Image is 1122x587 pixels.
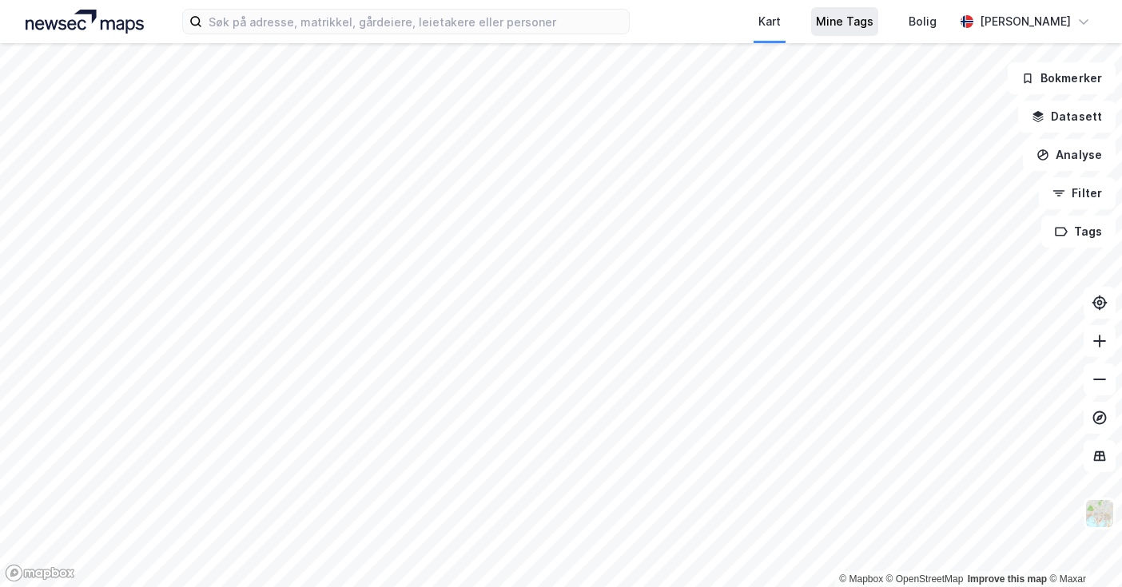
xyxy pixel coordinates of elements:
button: Analyse [1023,139,1116,171]
a: Mapbox homepage [5,564,75,582]
iframe: Chat Widget [1042,510,1122,587]
a: Improve this map [968,573,1047,585]
div: Bolig [909,12,937,31]
img: logo.a4113a55bc3d86da70a041830d287a7e.svg [26,10,144,34]
button: Datasett [1018,101,1116,133]
img: Z [1084,498,1115,529]
button: Tags [1041,216,1116,248]
div: [PERSON_NAME] [980,12,1071,31]
a: OpenStreetMap [886,573,964,585]
a: Mapbox [839,573,883,585]
button: Filter [1039,177,1116,209]
button: Bokmerker [1008,62,1116,94]
div: Mine Tags [816,12,873,31]
div: Kart [758,12,781,31]
div: Kontrollprogram for chat [1042,510,1122,587]
input: Søk på adresse, matrikkel, gårdeiere, leietakere eller personer [202,10,629,34]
